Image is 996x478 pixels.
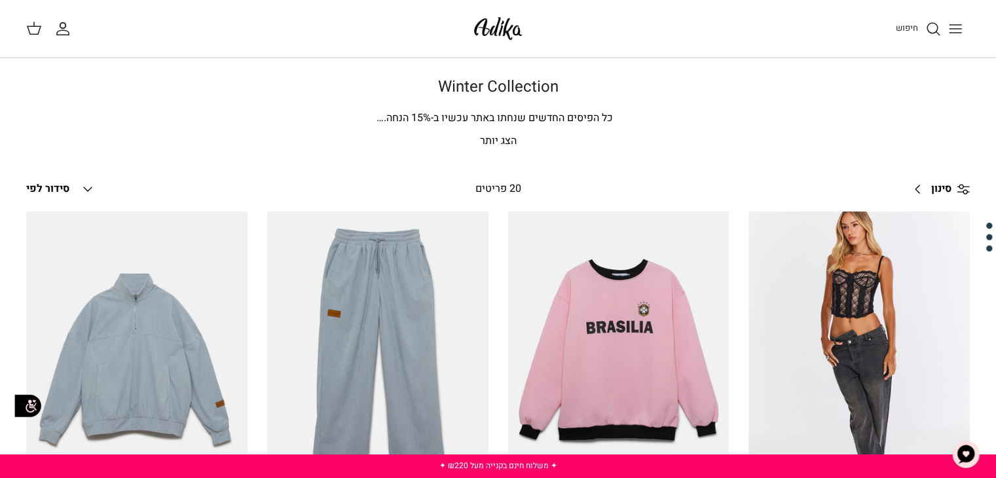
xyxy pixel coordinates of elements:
[931,181,951,198] span: סינון
[411,110,423,126] span: 15
[905,174,970,205] a: סינון
[439,460,557,471] a: ✦ משלוח חינם בקנייה מעל ₪220 ✦
[470,13,526,44] img: Adika IL
[55,21,76,37] a: החשבון שלי
[431,110,613,126] span: כל הפיסים החדשים שנחתו באתר עכשיו ב-
[946,435,986,474] button: צ'אט
[377,110,431,126] span: % הנחה.
[896,21,941,37] a: חיפוש
[26,181,69,196] span: סידור לפי
[941,14,970,43] button: Toggle menu
[385,181,610,198] div: 20 פריטים
[40,133,957,150] p: הצג יותר
[26,175,96,204] button: סידור לפי
[896,22,918,34] span: חיפוש
[10,388,46,424] img: accessibility_icon02.svg
[40,78,957,97] h1: Winter Collection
